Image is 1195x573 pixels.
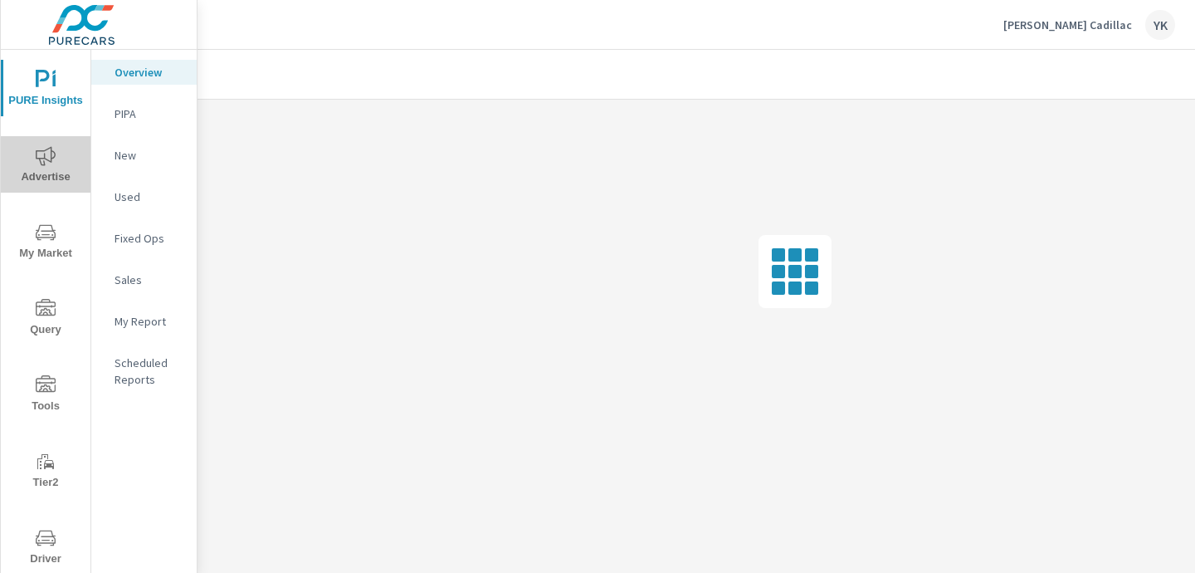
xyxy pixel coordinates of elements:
[91,184,197,209] div: Used
[91,101,197,126] div: PIPA
[115,147,183,164] p: New
[6,299,85,340] span: Query
[115,355,183,388] p: Scheduled Reports
[91,143,197,168] div: New
[115,272,183,288] p: Sales
[91,226,197,251] div: Fixed Ops
[91,309,197,334] div: My Report
[6,223,85,263] span: My Market
[115,313,183,330] p: My Report
[6,146,85,187] span: Advertise
[115,64,183,81] p: Overview
[115,230,183,247] p: Fixed Ops
[115,105,183,122] p: PIPA
[91,350,197,392] div: Scheduled Reports
[6,70,85,110] span: PURE Insights
[6,375,85,416] span: Tools
[1003,17,1132,32] p: [PERSON_NAME] Cadillac
[91,267,197,292] div: Sales
[6,528,85,569] span: Driver
[115,189,183,205] p: Used
[91,60,197,85] div: Overview
[6,452,85,492] span: Tier2
[1145,10,1175,40] div: YK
